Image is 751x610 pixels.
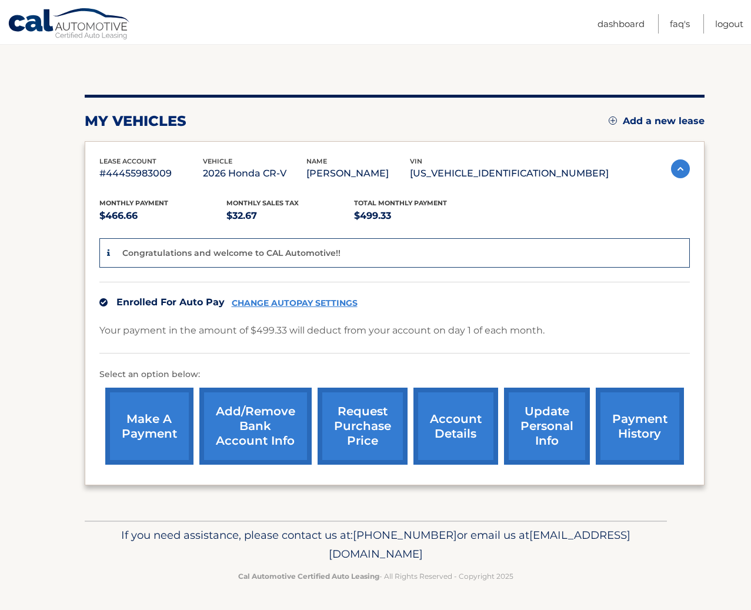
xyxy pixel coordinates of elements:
a: Dashboard [598,14,645,34]
span: vin [410,157,422,165]
img: accordion-active.svg [671,159,690,178]
p: $32.67 [226,208,354,224]
a: update personal info [504,388,590,465]
span: name [306,157,327,165]
span: Total Monthly Payment [354,199,447,207]
p: Congratulations and welcome to CAL Automotive!! [122,248,341,258]
a: Add a new lease [609,115,705,127]
a: Cal Automotive [8,8,131,42]
a: Add/Remove bank account info [199,388,312,465]
p: $499.33 [354,208,482,224]
p: $466.66 [99,208,227,224]
a: payment history [596,388,684,465]
a: CHANGE AUTOPAY SETTINGS [232,298,358,308]
h2: my vehicles [85,112,186,130]
a: account details [413,388,498,465]
span: vehicle [203,157,232,165]
a: FAQ's [670,14,690,34]
p: 2026 Honda CR-V [203,165,306,182]
p: If you need assistance, please contact us at: or email us at [92,526,659,564]
a: Logout [715,14,743,34]
p: [PERSON_NAME] [306,165,410,182]
span: Enrolled For Auto Pay [116,296,225,308]
span: lease account [99,157,156,165]
span: [PHONE_NUMBER] [353,528,457,542]
p: #44455983009 [99,165,203,182]
p: Your payment in the amount of $499.33 will deduct from your account on day 1 of each month. [99,322,545,339]
img: check.svg [99,298,108,306]
a: request purchase price [318,388,408,465]
img: add.svg [609,116,617,125]
p: - All Rights Reserved - Copyright 2025 [92,570,659,582]
span: [EMAIL_ADDRESS][DOMAIN_NAME] [329,528,630,561]
strong: Cal Automotive Certified Auto Leasing [238,572,379,581]
a: make a payment [105,388,193,465]
p: Select an option below: [99,368,690,382]
span: Monthly sales Tax [226,199,299,207]
span: Monthly Payment [99,199,168,207]
p: [US_VEHICLE_IDENTIFICATION_NUMBER] [410,165,609,182]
